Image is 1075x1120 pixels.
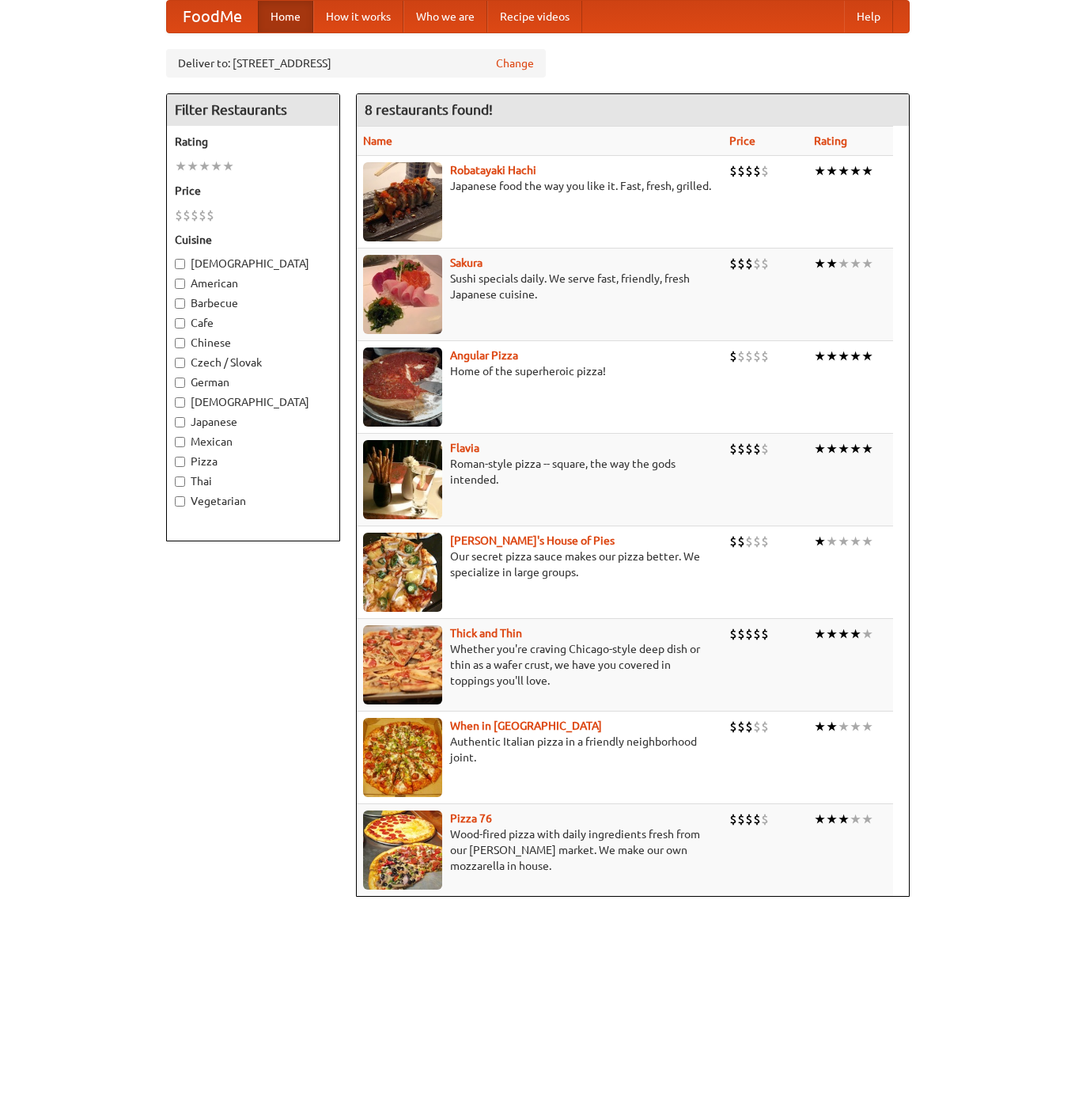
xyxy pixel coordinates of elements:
p: Home of the superheroic pizza! [363,363,717,379]
input: Thai [175,476,185,487]
li: $ [729,718,737,735]
li: $ [175,207,183,224]
h5: Rating [175,134,331,150]
li: ★ [826,625,838,643]
a: Help [844,1,893,32]
li: ★ [850,533,861,550]
img: robatayaki.jpg [363,162,442,241]
label: [DEMOGRAPHIC_DATA] [175,256,331,271]
a: Change [496,55,534,71]
li: $ [729,255,737,272]
label: Pizza [175,454,331,469]
p: Japanese food the way you like it. Fast, fresh, grilled. [363,178,717,194]
a: When in [GEOGRAPHIC_DATA] [450,719,602,732]
li: $ [729,440,737,457]
input: Chinese [175,338,185,348]
label: Thai [175,473,331,489]
li: $ [745,811,753,828]
li: ★ [850,811,861,828]
a: [PERSON_NAME]'s House of Pies [450,534,615,547]
li: ★ [826,347,838,365]
li: $ [199,207,206,224]
li: ★ [814,162,826,180]
li: ★ [814,533,826,550]
li: ★ [838,162,850,180]
li: $ [729,347,737,365]
label: Vegetarian [175,493,331,509]
input: Vegetarian [175,496,185,507]
li: ★ [199,158,210,175]
li: $ [753,255,761,272]
label: American [175,275,331,291]
li: $ [753,347,761,365]
li: ★ [850,625,861,643]
li: $ [745,255,753,272]
p: Wood-fired pizza with daily ingredients fresh from our [PERSON_NAME] market. We make our own mozz... [363,826,717,874]
li: ★ [861,162,873,180]
a: Sakura [450,256,483,269]
li: ★ [826,533,838,550]
a: Name [363,135,392,147]
p: Sushi specials daily. We serve fast, friendly, fresh Japanese cuisine. [363,271,717,302]
li: $ [761,440,769,457]
li: $ [737,162,745,180]
input: Japanese [175,417,185,427]
li: ★ [850,718,861,735]
li: ★ [826,255,838,272]
li: ★ [861,533,873,550]
img: pizza76.jpg [363,811,442,890]
li: ★ [850,347,861,365]
a: Flavia [450,442,479,454]
img: thick.jpg [363,625,442,704]
li: ★ [861,625,873,643]
li: ★ [861,440,873,457]
li: $ [753,625,761,643]
li: ★ [814,718,826,735]
ng-pluralize: 8 restaurants found! [365,102,493,117]
li: $ [729,533,737,550]
a: How it works [313,1,403,32]
li: $ [729,162,737,180]
img: wheninrome.jpg [363,718,442,797]
input: Mexican [175,437,185,447]
li: ★ [814,347,826,365]
p: Whether you're craving Chicago-style deep dish or thin as a wafer crust, we have you covered in t... [363,641,717,689]
li: $ [761,718,769,735]
li: $ [729,811,737,828]
p: Roman-style pizza -- square, the way the gods intended. [363,456,717,488]
a: Home [258,1,313,32]
li: ★ [861,718,873,735]
li: $ [737,347,745,365]
h5: Price [175,183,331,199]
li: ★ [814,255,826,272]
li: $ [737,533,745,550]
li: ★ [861,255,873,272]
div: Deliver to: [STREET_ADDRESS] [166,49,546,78]
li: $ [761,533,769,550]
li: $ [753,811,761,828]
li: ★ [814,440,826,457]
h4: Filter Restaurants [167,94,339,126]
li: $ [191,207,199,224]
li: $ [753,440,761,457]
p: Authentic Italian pizza in a friendly neighborhood joint. [363,734,717,765]
li: $ [737,811,745,828]
li: ★ [838,347,850,365]
a: Pizza 76 [450,812,492,825]
li: ★ [850,162,861,180]
label: German [175,374,331,390]
input: Cafe [175,318,185,328]
a: Price [729,135,755,147]
h5: Cuisine [175,232,331,248]
li: $ [206,207,214,224]
input: Czech / Slovak [175,358,185,368]
b: Angular Pizza [450,349,518,362]
li: $ [745,533,753,550]
a: Robatayaki Hachi [450,164,536,177]
li: $ [761,625,769,643]
li: ★ [222,158,234,175]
